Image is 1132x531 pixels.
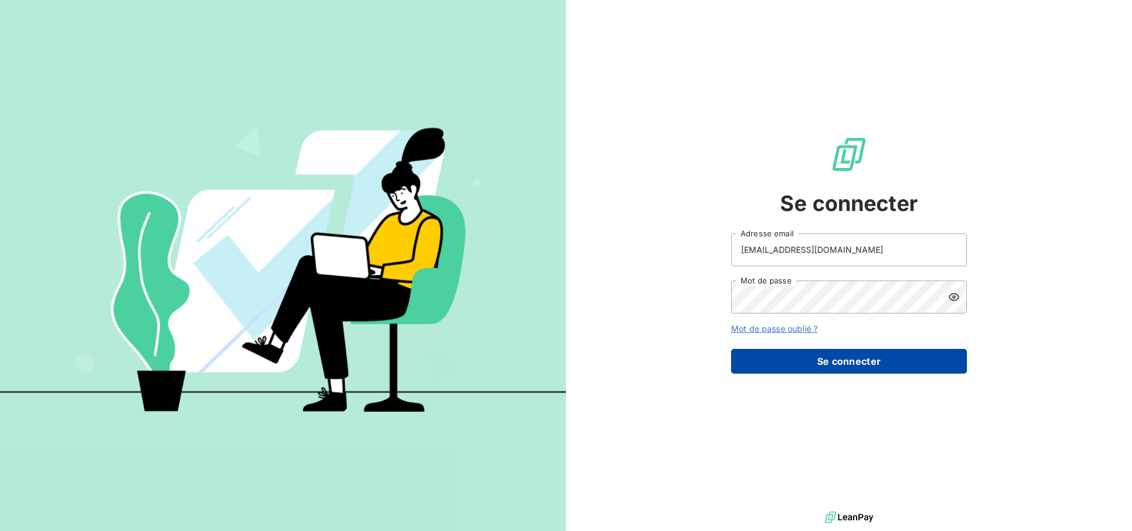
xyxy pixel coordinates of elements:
[731,324,818,334] a: Mot de passe oublié ?
[731,233,967,266] input: placeholder
[830,136,868,173] img: Logo LeanPay
[731,349,967,374] button: Se connecter
[780,187,918,219] span: Se connecter
[825,509,873,526] img: logo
